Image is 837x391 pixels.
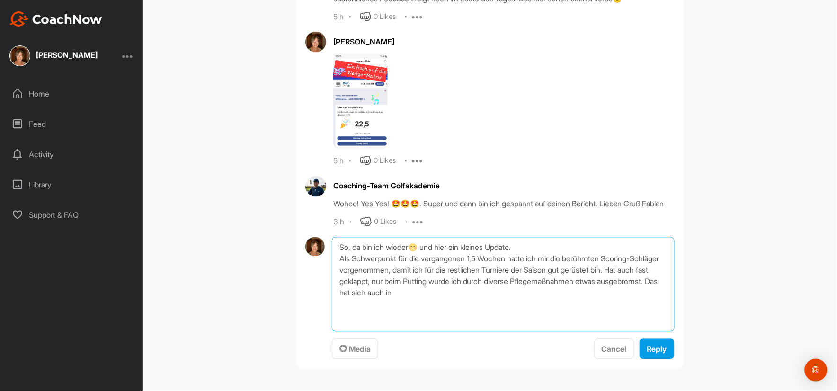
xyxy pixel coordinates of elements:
[333,12,344,22] div: 5 h
[36,51,98,59] div: [PERSON_NAME]
[333,180,675,192] div: Coaching-Team Golfakademie
[5,203,139,227] div: Support & FAQ
[5,173,139,196] div: Library
[9,45,30,66] img: square_22109419d0ba4aadc9f742032d5028ee.jpg
[333,198,675,210] div: Wohoo! Yes Yes! 🤩🤩🤩. Super und dann bin ich gespannt auf deinen Bericht. Lieben Gruß Fabian
[805,359,828,382] div: Open Intercom Messenger
[9,11,102,27] img: CoachNow
[333,36,675,47] div: [PERSON_NAME]
[332,339,378,359] button: Media
[305,32,326,53] img: avatar
[5,112,139,136] div: Feed
[305,237,325,257] img: avatar
[5,142,139,166] div: Activity
[374,156,396,167] div: 0 Likes
[647,345,667,354] span: Reply
[332,237,675,332] textarea: So, da bin ich wieder😊 und hier ein kleines Update. Als Schwerpunkt für die vergangenen 1,5 Woche...
[339,345,371,354] span: Media
[5,82,139,106] div: Home
[374,217,396,228] div: 0 Likes
[305,176,326,197] img: avatar
[594,339,634,359] button: Cancel
[333,218,344,227] div: 3 h
[333,157,344,166] div: 5 h
[602,345,627,354] span: Cancel
[374,11,396,22] div: 0 Likes
[333,54,388,149] img: media
[640,339,675,359] button: Reply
